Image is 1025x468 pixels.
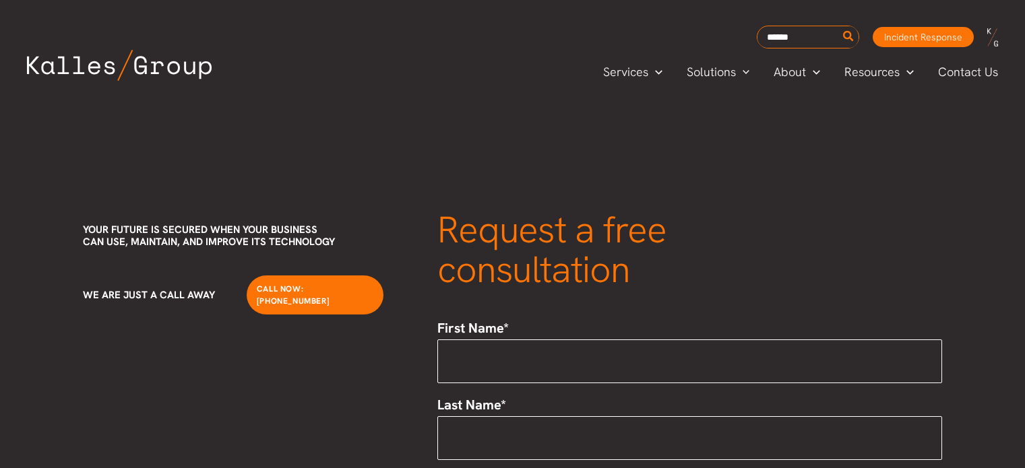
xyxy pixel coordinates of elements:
span: Menu Toggle [806,62,820,82]
span: We are just a call away [83,288,215,302]
button: Search [840,26,857,48]
a: Call Now: [PHONE_NUMBER] [247,275,383,314]
a: SolutionsMenu Toggle [675,62,762,82]
span: Menu Toggle [900,62,914,82]
nav: Primary Site Navigation [591,61,1012,83]
span: First Name [437,319,503,337]
span: Solutions [687,62,736,82]
span: Resources [844,62,900,82]
a: AboutMenu Toggle [762,62,832,82]
img: Kalles Group [27,50,212,81]
span: Last Name [437,396,501,413]
span: Services [603,62,648,82]
span: About [774,62,806,82]
span: Call Now: [PHONE_NUMBER] [257,283,330,306]
span: Your future is secured when your business can use, maintain, and improve its technology [83,223,335,249]
span: Request a free consultation [437,205,666,294]
a: ServicesMenu Toggle [591,62,675,82]
span: Menu Toggle [648,62,662,82]
a: ResourcesMenu Toggle [832,62,926,82]
a: Incident Response [873,27,974,47]
span: Contact Us [938,62,998,82]
a: Contact Us [926,62,1012,82]
span: Menu Toggle [736,62,750,82]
